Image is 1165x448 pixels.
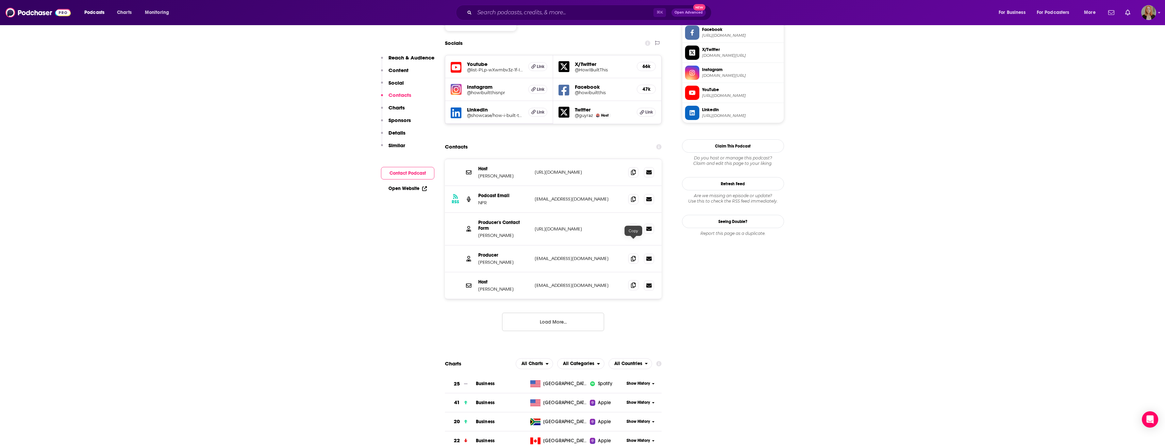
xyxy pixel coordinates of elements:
a: [GEOGRAPHIC_DATA] [528,437,590,444]
p: [EMAIL_ADDRESS][DOMAIN_NAME] [535,282,623,288]
button: open menu [557,358,604,369]
p: [EMAIL_ADDRESS][DOMAIN_NAME] [535,196,623,202]
span: United States [543,399,587,406]
h2: Categories [557,358,604,369]
p: [EMAIL_ADDRESS][DOMAIN_NAME] [535,256,623,261]
a: Instagram[DOMAIN_NAME][URL] [685,66,781,80]
a: Facebook[URL][DOMAIN_NAME] [685,25,781,40]
h5: Twitter [575,106,631,113]
p: [URL][DOMAIN_NAME] [535,226,623,232]
p: [PERSON_NAME] [478,232,529,238]
button: Claim This Podcast [682,139,784,153]
img: iconImage [590,381,595,386]
a: Apple [590,399,624,406]
span: Apple [598,437,611,444]
span: Link [537,87,545,92]
a: Business [476,419,495,425]
h5: Instagram [467,84,523,90]
span: Canada [543,437,587,444]
span: Instagram [702,67,781,73]
span: Link [537,64,545,69]
button: Show History [624,419,657,425]
span: Show History [627,381,650,386]
a: Business [476,381,495,386]
button: Charts [381,104,405,117]
button: open menu [1079,7,1104,18]
a: @list-PLp-wXwmbv3z-1f-IDSSMABEEms7zLHPN [467,67,523,72]
span: Apple [598,399,611,406]
p: Producer [478,252,529,258]
h5: 66k [643,64,650,69]
span: For Podcasters [1037,8,1069,17]
h5: @howibuiltthis [575,90,631,95]
h2: Socials [445,37,463,50]
button: Reach & Audience [381,54,434,67]
div: Report this page as a duplicate. [682,231,784,236]
span: Show History [627,438,650,444]
button: Refresh Feed [682,177,784,190]
p: Details [388,130,405,136]
a: @guyraz [575,113,593,118]
span: Linkedin [702,107,781,113]
button: Similar [381,142,405,155]
a: 41 [445,393,476,412]
button: Show History [624,400,657,406]
button: Contact Podcast [381,167,434,179]
span: Host [601,113,609,118]
h3: 22 [454,437,460,445]
span: https://www.facebook.com/howibuiltthis [702,33,781,38]
a: iconImageSpotify [590,380,624,387]
span: All Categories [563,361,594,366]
img: Podchaser - Follow, Share and Rate Podcasts [5,6,71,19]
a: Link [528,62,547,71]
img: iconImage [451,84,462,95]
button: Open AdvancedNew [671,8,706,17]
span: https://www.linkedin.com/in/showcase/how-i-built-this/ [702,113,781,118]
span: Spotify [598,380,612,387]
a: X/Twitter[DOMAIN_NAME][URL] [685,46,781,60]
a: Charts [113,7,136,18]
a: Open Website [388,186,427,191]
p: Sponsors [388,117,411,123]
button: open menu [140,7,178,18]
a: Show notifications dropdown [1122,7,1133,18]
span: ⌘ K [653,8,666,17]
span: All Countries [614,361,642,366]
h3: 20 [454,418,460,426]
button: Sponsors [381,117,411,130]
button: open menu [1032,7,1079,18]
a: 25 [445,375,476,393]
p: [URL][DOMAIN_NAME] [535,169,623,175]
a: Seeing Double? [682,215,784,228]
span: Apple [598,418,611,425]
img: User Profile [1141,5,1156,20]
p: [PERSON_NAME] [478,259,529,265]
a: Link [528,85,547,94]
p: Podcast Email [478,193,529,199]
a: @showcase/how-i-built-this/ [467,113,523,118]
button: Show History [624,438,657,444]
h5: Facebook [575,84,631,90]
span: More [1084,8,1096,17]
button: Social [381,80,404,92]
div: Copy [625,226,642,236]
span: United States [543,380,587,387]
a: @howibuiltthisnpr [467,90,523,95]
h5: LinkedIn [467,106,523,113]
h5: X/Twitter [575,61,631,67]
a: Business [476,438,495,444]
span: Open Advanced [675,11,703,14]
button: Content [381,67,409,80]
span: All Charts [521,361,543,366]
h2: Contacts [445,140,468,153]
h5: 47k [643,86,650,92]
span: Link [645,109,653,115]
span: Monitoring [145,8,169,17]
span: Facebook [702,27,781,33]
